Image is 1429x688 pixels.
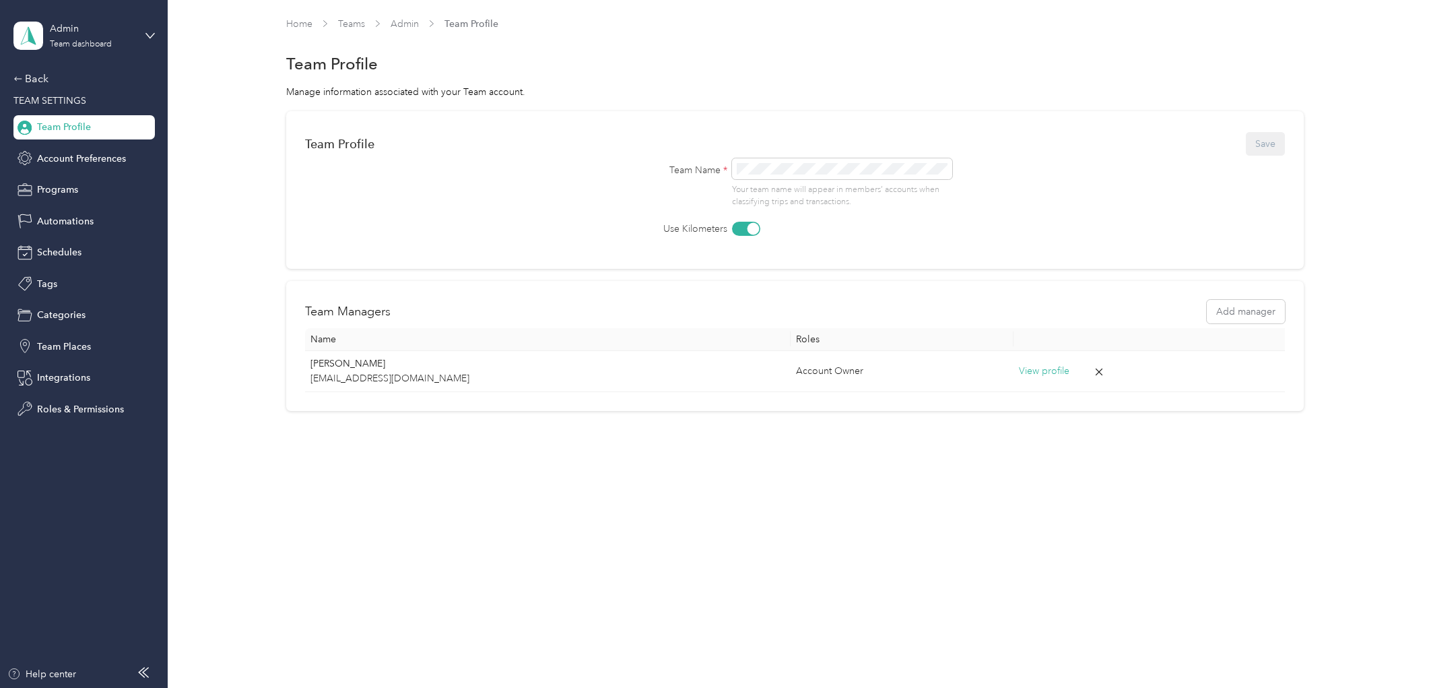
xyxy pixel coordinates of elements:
span: Account Preferences [37,152,126,166]
button: Add manager [1207,300,1285,323]
p: [EMAIL_ADDRESS][DOMAIN_NAME] [310,371,785,386]
p: [PERSON_NAME] [310,356,785,371]
span: Integrations [37,371,90,385]
th: Name [305,328,791,351]
span: TEAM SETTINGS [13,95,86,106]
span: Programs [37,183,78,197]
div: Back [13,71,148,87]
span: Team Profile [444,17,498,31]
span: Team Places [37,340,91,354]
a: Admin [391,18,419,30]
label: Team Name [607,163,728,177]
h1: Team Profile [286,57,378,71]
div: Manage information associated with your Team account. [286,85,1304,99]
div: Admin [50,22,134,36]
th: Roles [791,328,1014,351]
span: Tags [37,277,57,291]
iframe: Everlance-gr Chat Button Frame [1354,613,1429,688]
div: Team dashboard [50,40,112,49]
label: Use Kilometers [607,222,728,236]
button: Help center [7,667,76,681]
span: Roles & Permissions [37,402,124,416]
a: Home [286,18,312,30]
span: Team Profile [37,120,91,134]
span: Schedules [37,245,81,259]
div: Team Profile [305,137,374,151]
div: Account Owner [796,364,1009,379]
span: Automations [37,214,94,228]
h2: Team Managers [305,303,391,321]
p: Your team name will appear in members’ accounts when classifying trips and transactions. [732,184,952,208]
button: View profile [1019,364,1069,379]
a: Teams [338,18,365,30]
span: Categories [37,308,86,322]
